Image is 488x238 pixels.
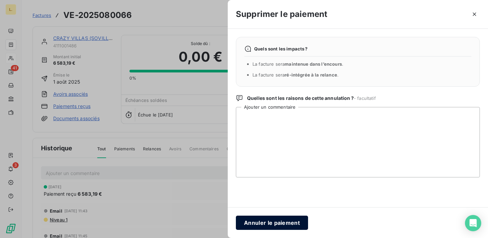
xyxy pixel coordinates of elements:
h3: Supprimer le paiement [236,8,327,20]
div: Open Intercom Messenger [465,215,481,231]
span: La facture sera . [252,72,339,78]
span: - facultatif [354,95,376,101]
span: Quels sont les impacts ? [254,46,308,51]
span: ré-intégrée à la relance [285,72,337,78]
button: Annuler le paiement [236,216,308,230]
span: La facture sera . [252,61,343,67]
span: maintenue dans l’encours [285,61,342,67]
span: Quelles sont les raisons de cette annulation ? [247,95,376,102]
